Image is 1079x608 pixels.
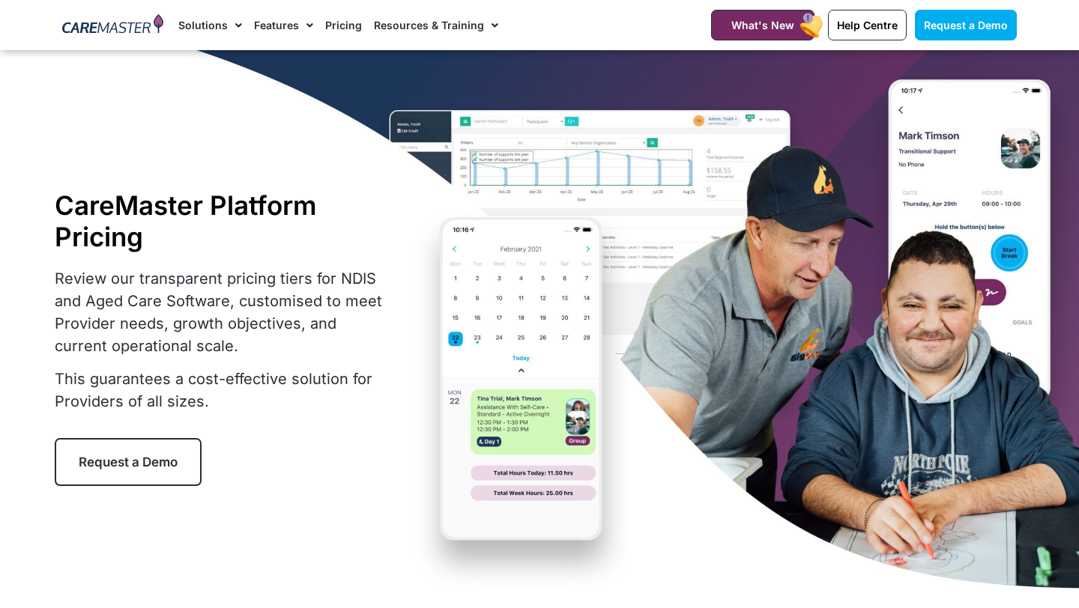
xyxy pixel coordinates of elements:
[837,19,898,31] span: Help Centre
[79,455,178,469] span: Request a Demo
[55,368,392,413] p: This guarantees a cost-effective solution for Providers of all sizes.
[915,10,1017,40] a: Request a Demo
[62,14,163,37] img: CareMaster Logo
[924,19,1008,31] span: Request a Demo
[55,189,392,252] h1: CareMaster Platform Pricing
[828,10,907,40] a: Help Centre
[55,438,202,486] a: Request a Demo
[731,19,794,31] span: What's New
[55,267,392,357] p: Review our transparent pricing tiers for NDIS and Aged Care Software, customised to meet Provider...
[711,10,814,40] a: What's New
